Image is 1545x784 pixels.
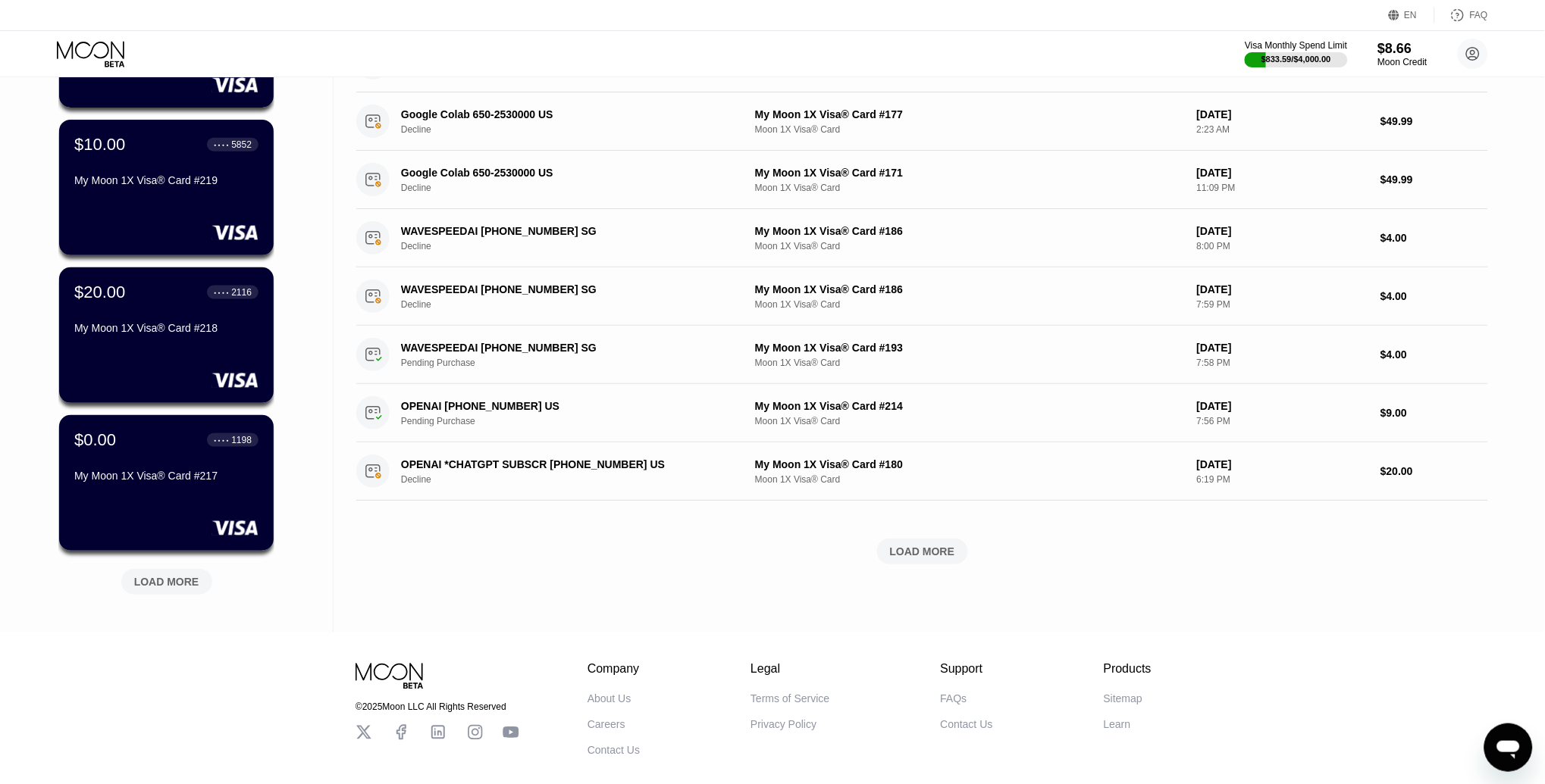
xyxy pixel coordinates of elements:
[755,358,1185,368] div: Moon 1X Visa® Card
[231,139,252,150] div: 5852
[751,693,829,705] div: Terms of Service
[588,693,631,705] div: About Us
[1197,108,1369,120] div: [DATE]
[214,438,229,442] div: ● ● ● ●
[401,400,725,412] div: OPENAI [PHONE_NUMBER] US
[755,241,1185,251] div: Moon 1X Visa® Card
[1104,663,1152,676] div: Products
[356,209,1488,267] div: WAVESPEEDAI [PHONE_NUMBER] SGDeclineMy Moon 1X Visa® Card #186Moon 1X Visa® Card[DATE]8:00 PM$4.00
[401,108,725,120] div: Google Colab 650-2530000 US
[755,225,1185,237] div: My Moon 1X Visa® Card #186
[1380,173,1488,186] div: $49.99
[356,702,519,713] div: © 2025 Moon LLC All Rights Reserved
[356,326,1488,384] div: WAVESPEEDAI [PHONE_NUMBER] SGPending PurchaseMy Moon 1X Visa® Card #193Moon 1X Visa® Card[DATE]7:...
[1484,723,1533,772] iframe: Button to launch messaging window
[1197,458,1369,470] div: [DATE]
[356,267,1488,326] div: WAVESPEEDAI [PHONE_NUMBER] SGDeclineMy Moon 1X Visa® Card #186Moon 1X Visa® Card[DATE]7:59 PM$4.00
[231,287,252,298] div: 2116
[356,92,1488,151] div: Google Colab 650-2530000 USDeclineMy Moon 1X Visa® Card #177Moon 1X Visa® Card[DATE]2:23 AM$49.99
[401,458,725,470] div: OPENAI *CHATGPT SUBSCR [PHONE_NUMBER] US
[401,416,749,426] div: Pending Purchase
[755,474,1185,485] div: Moon 1X Visa® Card
[401,183,749,193] div: Decline
[751,719,816,731] div: Privacy Policy
[74,283,125,302] div: $20.00
[74,430,116,450] div: $0.00
[941,693,967,705] div: FAQs
[1104,693,1142,705] div: Sitemap
[1197,416,1369,426] div: 7:56 PM
[588,719,625,731] div: Careers
[134,575,199,589] div: LOAD MORE
[1197,299,1369,310] div: 7:59 PM
[401,342,725,354] div: WAVESPEEDAI [PHONE_NUMBER] SG
[1197,225,1369,237] div: [DATE]
[755,108,1185,120] div: My Moon 1X Visa® Card #177
[588,745,640,757] div: Contact Us
[755,299,1185,310] div: Moon 1X Visa® Card
[1378,57,1427,67] div: Moon Credit
[74,322,259,334] div: My Moon 1X Visa® Card #218
[1104,719,1131,731] div: Learn
[755,342,1185,354] div: My Moon 1X Visa® Card #193
[356,151,1488,209] div: Google Colab 650-2530000 USDeclineMy Moon 1X Visa® Card #171Moon 1X Visa® Card[DATE]11:09 PM$49.99
[1197,241,1369,251] div: 8:00 PM
[59,415,274,551] div: $0.00● ● ● ●1198My Moon 1X Visa® Card #217
[59,120,274,255] div: $10.00● ● ● ●5852My Moon 1X Visa® Card #219
[1380,465,1488,477] div: $20.00
[1380,407,1488,419] div: $9.00
[1197,358,1369,368] div: 7:58 PM
[401,299,749,310] div: Decline
[59,267,274,403] div: $20.00● ● ● ●2116My Moon 1X Visa® Card #218
[1197,474,1369,485] div: 6:19 PM
[401,474,749,485] div: Decline
[74,470,259,482] div: My Moon 1X Visa® Card #217
[755,400,1185,412] div: My Moon 1X Visa® Card #214
[755,167,1185,179] div: My Moon 1X Visa® Card #171
[1197,167,1369,179] div: [DATE]
[1380,115,1488,127] div: $49.99
[214,290,229,295] div: ● ● ● ●
[401,283,725,295] div: WAVESPEEDAI [PHONE_NUMBER] SG
[588,663,640,676] div: Company
[110,563,224,595] div: LOAD MORE
[1197,400,1369,412] div: [DATE]
[74,174,259,186] div: My Moon 1X Visa® Card #219
[941,719,993,731] div: Contact Us
[401,358,749,368] div: Pending Purchase
[231,435,252,445] div: 1198
[356,442,1488,501] div: OPENAI *CHATGPT SUBSCR [PHONE_NUMBER] USDeclineMy Moon 1X Visa® Card #180Moon 1X Visa® Card[DATE]...
[1197,183,1369,193] div: 11:09 PM
[74,135,125,155] div: $10.00
[401,225,725,237] div: WAVESPEEDAI [PHONE_NUMBER] SG
[1405,10,1418,20] div: EN
[401,124,749,135] div: Decline
[1378,41,1427,67] div: $8.66Moon Credit
[401,241,749,251] div: Decline
[1380,290,1488,302] div: $4.00
[890,545,955,558] div: LOAD MORE
[214,142,229,147] div: ● ● ● ●
[356,539,1488,564] div: LOAD MORE
[401,167,725,179] div: Google Colab 650-2530000 US
[1197,342,1369,354] div: [DATE]
[1380,232,1488,244] div: $4.00
[755,416,1185,426] div: Moon 1X Visa® Card
[941,663,993,676] div: Support
[751,663,829,676] div: Legal
[755,183,1185,193] div: Moon 1X Visa® Card
[1245,40,1347,67] div: Visa Monthly Spend Limit$833.59/$4,000.00
[1261,55,1331,64] div: $833.59 / $4,000.00
[1197,283,1369,295] div: [DATE]
[356,384,1488,442] div: OPENAI [PHONE_NUMBER] USPending PurchaseMy Moon 1X Visa® Card #214Moon 1X Visa® Card[DATE]7:56 PM...
[1245,40,1347,51] div: Visa Monthly Spend Limit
